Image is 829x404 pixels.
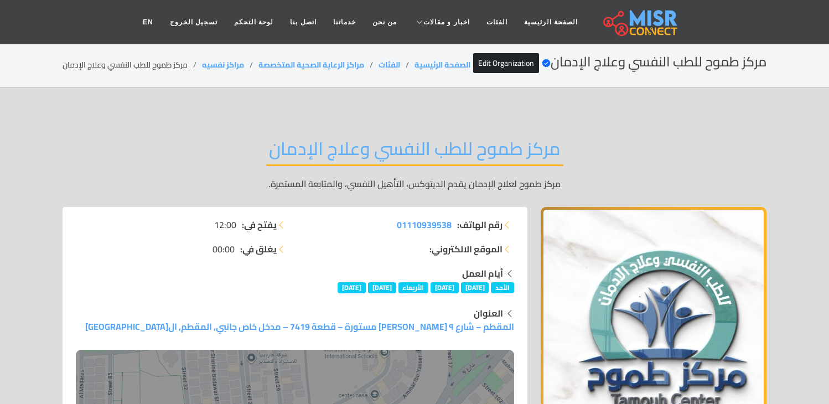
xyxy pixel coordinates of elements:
strong: يفتح في: [242,218,277,231]
span: [DATE] [368,282,396,293]
a: الفئات [379,58,400,72]
a: مراكز الرعاية الصحية المتخصصة [258,58,364,72]
a: Edit Organization [473,53,539,73]
a: 01110939538 [397,218,452,231]
span: 12:00 [214,218,236,231]
strong: العنوان [474,305,503,322]
span: الأحد [491,282,514,293]
a: لوحة التحكم [226,12,282,33]
a: الصفحة الرئيسية [516,12,586,33]
strong: يغلق في: [240,242,277,256]
p: مركز طموح لعلاج الإدمان يقدم الديتوكس، التأهيل النفسي، والمتابعة المستمرة. [63,177,766,190]
h2: مركز طموح للطب النفسي وعلاج الإدمان [266,138,563,166]
a: من نحن [364,12,405,33]
span: 00:00 [213,242,235,256]
a: خدماتنا [325,12,364,33]
svg: Verified account [542,59,551,68]
a: اخبار و مقالات [405,12,478,33]
strong: الموقع الالكتروني: [429,242,502,256]
span: [DATE] [338,282,366,293]
span: [DATE] [461,282,489,293]
a: تسجيل الخروج [162,12,226,33]
a: الصفحة الرئيسية [414,58,470,72]
span: 01110939538 [397,216,452,233]
strong: رقم الهاتف: [457,218,502,231]
a: اتصل بنا [282,12,324,33]
span: الأربعاء [398,282,429,293]
li: مركز طموح للطب النفسي وعلاج الإدمان [63,59,202,71]
img: main.misr_connect [603,8,677,36]
strong: أيام العمل [462,265,503,282]
a: EN [134,12,162,33]
a: مراكز نفسيه [202,58,244,72]
a: الفئات [478,12,516,33]
h2: مركز طموح للطب النفسي وعلاج الإدمان [473,54,766,70]
span: اخبار و مقالات [423,17,470,27]
span: [DATE] [431,282,459,293]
